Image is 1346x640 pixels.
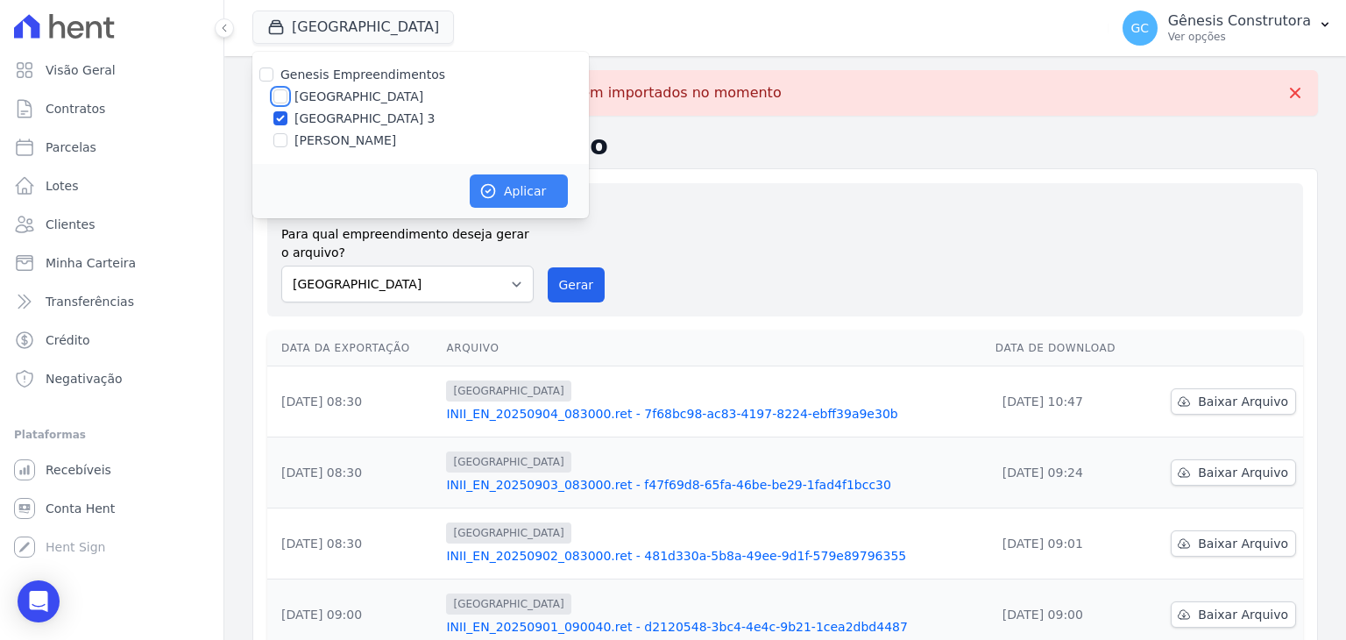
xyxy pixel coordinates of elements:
[7,452,216,487] a: Recebíveis
[294,110,436,128] label: [GEOGRAPHIC_DATA] 3
[1171,459,1296,486] a: Baixar Arquivo
[446,476,981,494] a: INII_EN_20250903_083000.ret - f47f69d8-65fa-46be-be29-1fad4f1bcc30
[1171,530,1296,557] a: Baixar Arquivo
[1198,535,1288,552] span: Baixar Arquivo
[439,331,988,366] th: Arquivo
[46,254,136,272] span: Minha Carteira
[294,132,396,150] label: [PERSON_NAME]
[1109,4,1346,53] button: GC Gênesis Construtora Ver opções
[7,53,216,88] a: Visão Geral
[988,437,1144,508] td: [DATE] 09:24
[1171,388,1296,415] a: Baixar Arquivo
[7,361,216,396] a: Negativação
[46,139,96,156] span: Parcelas
[7,130,216,165] a: Parcelas
[988,331,1144,366] th: Data de Download
[548,267,606,302] button: Gerar
[1171,601,1296,628] a: Baixar Arquivo
[446,380,570,402] span: [GEOGRAPHIC_DATA]
[988,508,1144,580] td: [DATE] 09:01
[1198,606,1288,623] span: Baixar Arquivo
[7,323,216,358] a: Crédito
[7,207,216,242] a: Clientes
[988,366,1144,437] td: [DATE] 10:47
[280,68,445,82] label: Genesis Empreendimentos
[1130,22,1149,34] span: GC
[46,61,116,79] span: Visão Geral
[14,424,209,445] div: Plataformas
[1198,464,1288,481] span: Baixar Arquivo
[7,284,216,319] a: Transferências
[46,100,105,117] span: Contratos
[252,130,1318,161] h2: Exportações de Retorno
[267,437,439,508] td: [DATE] 08:30
[46,177,79,195] span: Lotes
[46,370,123,388] span: Negativação
[7,168,216,203] a: Lotes
[46,461,111,479] span: Recebíveis
[281,218,534,262] label: Para qual empreendimento deseja gerar o arquivo?
[46,331,90,349] span: Crédito
[252,11,454,44] button: [GEOGRAPHIC_DATA]
[46,293,134,310] span: Transferências
[46,216,95,233] span: Clientes
[18,580,60,622] div: Open Intercom Messenger
[446,405,981,423] a: INII_EN_20250904_083000.ret - 7f68bc98-ac83-4197-8224-ebff39a9e30b
[7,245,216,281] a: Minha Carteira
[446,523,570,544] span: [GEOGRAPHIC_DATA]
[470,174,568,208] button: Aplicar
[267,331,439,366] th: Data da Exportação
[7,91,216,126] a: Contratos
[446,594,570,615] span: [GEOGRAPHIC_DATA]
[267,366,439,437] td: [DATE] 08:30
[267,508,439,580] td: [DATE] 08:30
[294,88,423,106] label: [GEOGRAPHIC_DATA]
[1168,12,1311,30] p: Gênesis Construtora
[7,491,216,526] a: Conta Hent
[446,452,570,473] span: [GEOGRAPHIC_DATA]
[46,500,115,517] span: Conta Hent
[446,547,981,565] a: INII_EN_20250902_083000.ret - 481d330a-5b8a-49ee-9d1f-579e89796355
[1168,30,1311,44] p: Ver opções
[446,618,981,636] a: INII_EN_20250901_090040.ret - d2120548-3bc4-4e4c-9b21-1cea2dbd4487
[1198,393,1288,410] span: Baixar Arquivo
